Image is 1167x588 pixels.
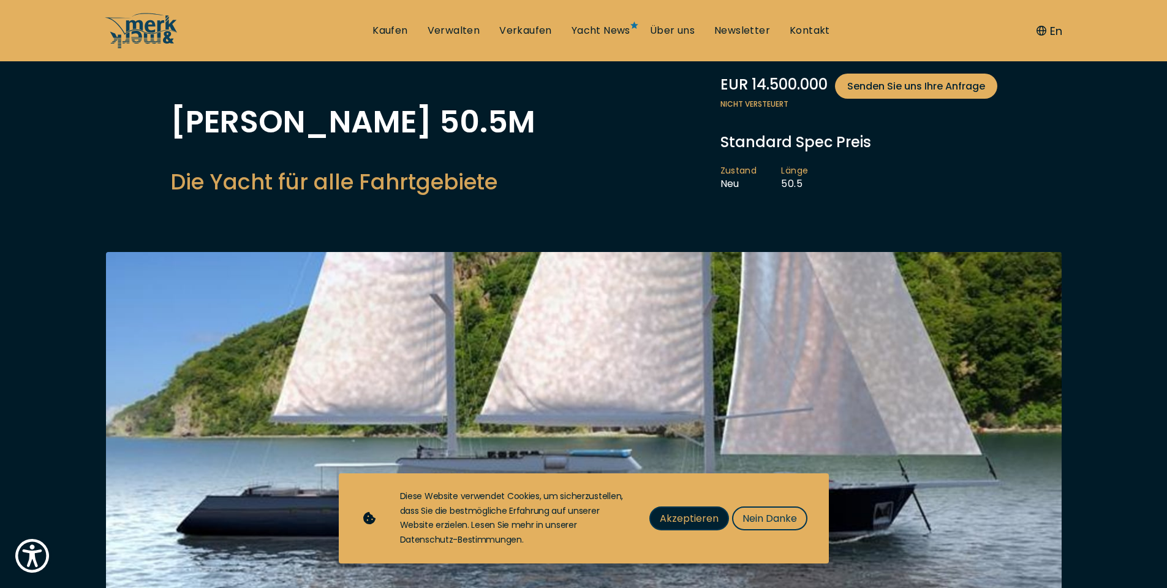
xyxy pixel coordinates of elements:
span: Nein Danke [742,511,797,526]
span: Senden Sie uns Ihre Anfrage [847,78,985,94]
span: Standard Spec Preis [720,132,871,152]
li: 50.5 [781,165,833,191]
a: Yacht News [572,24,630,37]
h1: [PERSON_NAME] 50.5M [170,107,535,137]
span: Nicht versteuert [720,99,997,110]
a: Datenschutz-Bestimmungen [400,533,522,546]
a: Verwalten [428,24,480,37]
a: Newsletter [714,24,770,37]
div: Diese Website verwendet Cookies, um sicherzustellen, dass Sie die bestmögliche Erfahrung auf unse... [400,489,625,548]
button: Nein Danke [732,506,807,530]
li: Neu [720,165,782,191]
a: Kontakt [790,24,830,37]
span: Akzeptieren [660,511,719,526]
button: Show Accessibility Preferences [12,536,52,576]
span: Zustand [720,165,757,177]
h2: Die Yacht für alle Fahrtgebiete [170,167,535,197]
a: Verkaufen [499,24,552,37]
span: Länge [781,165,808,177]
a: Kaufen [372,24,407,37]
button: Akzeptieren [649,506,729,530]
div: EUR 14.500.000 [720,74,997,99]
a: Senden Sie uns Ihre Anfrage [835,74,997,99]
button: En [1037,23,1062,39]
a: Über uns [650,24,695,37]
